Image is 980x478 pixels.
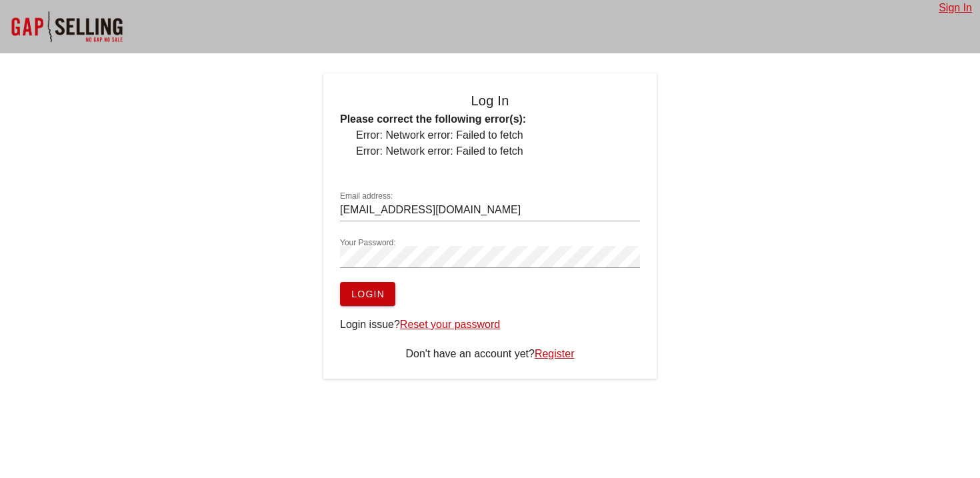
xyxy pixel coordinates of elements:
li: Error: Network error: Failed to fetch [356,143,640,159]
label: Your Password: [340,238,396,248]
label: Email address: [340,191,393,201]
h4: Log In [340,90,640,111]
a: Register [535,348,575,359]
div: Login issue? [340,317,640,333]
span: Login [351,289,385,299]
button: Login [340,282,395,306]
li: Error: Network error: Failed to fetch [356,127,640,143]
a: Reset your password [400,319,500,330]
a: Sign In [939,2,972,13]
div: Don't have an account yet? [340,346,640,362]
b: Please correct the following error(s): [340,113,526,125]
